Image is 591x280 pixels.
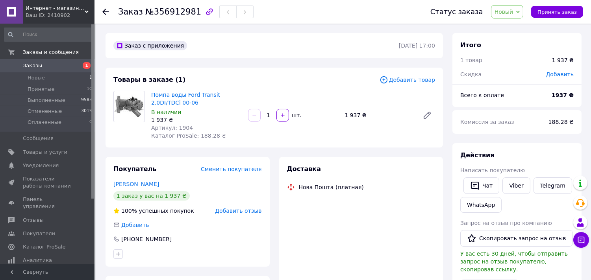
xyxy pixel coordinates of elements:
span: Принять заказ [537,9,577,15]
div: Вернуться назад [102,8,109,16]
span: 188.28 ₴ [548,119,574,125]
div: 1 заказ у вас на 1 937 ₴ [113,191,190,201]
a: [PERSON_NAME] [113,181,159,187]
b: 1937 ₴ [552,92,574,98]
button: Чат с покупателем [573,232,589,248]
img: Помпа воды Ford Transit 2.0DI/TDCi 00-06 [114,95,145,118]
div: [PHONE_NUMBER] [120,235,172,243]
span: Скидка [460,71,482,77]
span: 3019 [81,108,92,115]
span: Каталог ProSale: 188.28 ₴ [151,133,226,139]
span: Покупатели [23,230,55,237]
span: У вас есть 30 дней, чтобы отправить запрос на отзыв покупателю, скопировав ссылку. [460,251,568,273]
div: Нова Пошта (платная) [297,183,366,191]
time: [DATE] 17:00 [399,42,435,49]
span: Сообщения [23,135,54,142]
div: Заказ с приложения [113,41,187,50]
button: Чат [463,177,499,194]
span: Заказы [23,62,42,69]
span: Выполненные [28,97,65,104]
span: Действия [460,151,495,159]
span: Добавить [121,222,149,228]
div: Ваш ID: 2410902 [26,12,94,19]
span: Покупатель [113,165,156,173]
span: 9583 [81,97,92,104]
span: Принятые [28,86,55,93]
span: Новый [495,9,513,15]
span: Аналитика [23,257,52,264]
span: Добавить [546,71,574,77]
span: Оплаченные [28,119,61,126]
span: Уведомления [23,162,59,169]
span: Артикул: 1904 [151,125,193,131]
span: Сменить покупателя [201,166,261,172]
span: 1 [83,62,91,69]
span: №356912981 [145,7,201,17]
span: Доставка [287,165,321,173]
span: Новые [28,74,45,81]
span: Панель управления [23,196,73,210]
span: 1 товар [460,57,482,63]
span: Запрос на отзыв про компанию [460,220,552,226]
span: Комиссия за заказ [460,119,514,125]
button: Принять заказ [531,6,583,18]
div: 1 937 ₴ [151,116,242,124]
span: Заказы и сообщения [23,49,79,56]
div: успешных покупок [113,207,194,215]
div: шт. [290,111,302,119]
span: Добавить отзыв [215,208,261,214]
a: Редактировать [419,107,435,123]
span: Отзывы [23,217,44,224]
span: Заказ [118,7,143,17]
span: Интернет - магазин автозапчастей "Руслан Авто" ruslanavto.com.ua [26,5,85,12]
span: Отмененные [28,108,62,115]
span: 0 [89,119,92,126]
span: Товары в заказе (1) [113,76,185,83]
span: Добавить товар [380,76,435,84]
span: Товары и услуги [23,149,67,156]
div: Статус заказа [430,8,483,16]
a: Telegram [534,177,572,194]
span: 100% [121,208,137,214]
a: Viber [502,177,530,194]
a: WhatsApp [460,197,502,213]
span: В наличии [151,109,181,115]
input: Поиск [4,28,93,42]
span: Написать покупателю [460,167,525,173]
span: Показатели работы компании [23,175,73,190]
span: Итого [460,41,481,49]
button: Скопировать запрос на отзыв [460,230,573,247]
div: 1 937 ₴ [552,56,574,64]
span: 10 [87,86,92,93]
span: Всего к оплате [460,92,504,98]
span: 1 [89,74,92,81]
span: Каталог ProSale [23,243,65,251]
a: Помпа воды Ford Transit 2.0DI/TDCi 00-06 [151,92,220,106]
div: 1 937 ₴ [341,110,416,121]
